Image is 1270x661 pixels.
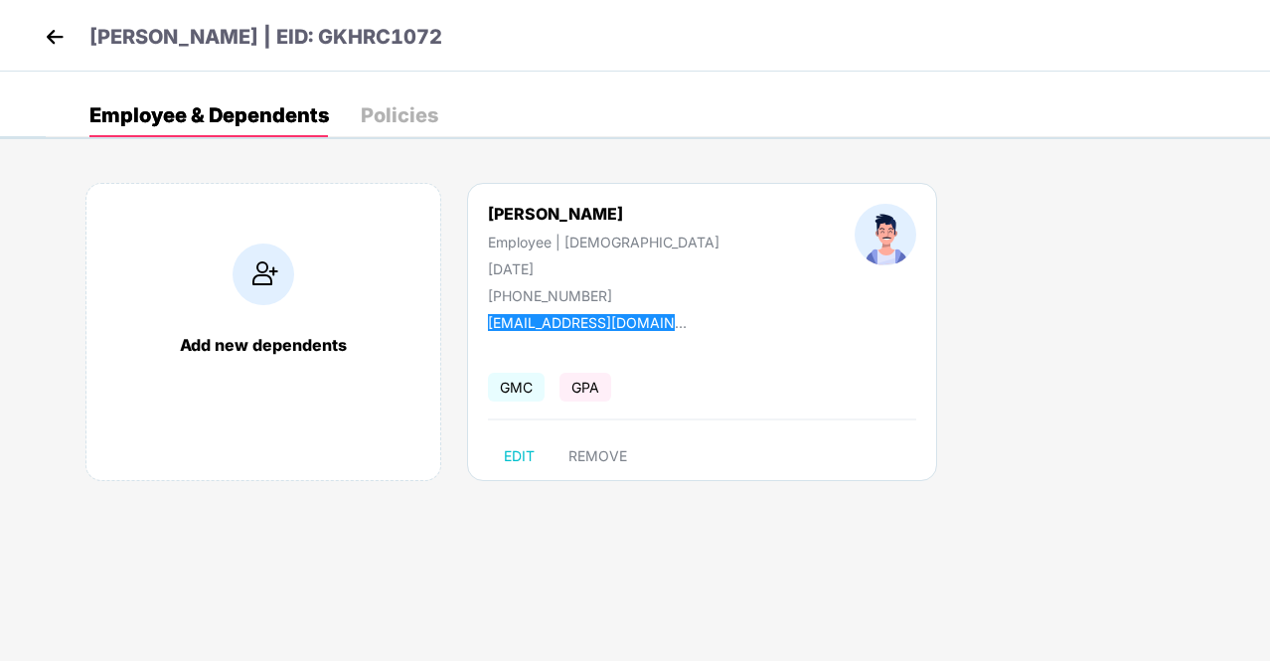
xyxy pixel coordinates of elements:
div: [PHONE_NUMBER] [488,287,719,304]
div: [EMAIL_ADDRESS][DOMAIN_NAME] [488,314,687,331]
div: [DATE] [488,260,719,277]
div: Add new dependents [106,335,420,355]
img: addIcon [233,244,294,305]
span: REMOVE [568,448,627,464]
button: EDIT [488,440,551,472]
button: REMOVE [553,440,643,472]
p: [PERSON_NAME] | EID: GKHRC1072 [89,22,442,53]
img: profileImage [855,204,916,265]
span: EDIT [504,448,535,464]
span: GMC [488,373,545,402]
span: GPA [559,373,611,402]
div: Employee & Dependents [89,105,329,125]
div: [PERSON_NAME] [488,204,719,224]
div: Policies [361,105,438,125]
img: back [40,22,70,52]
div: Employee | [DEMOGRAPHIC_DATA] [488,234,719,250]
